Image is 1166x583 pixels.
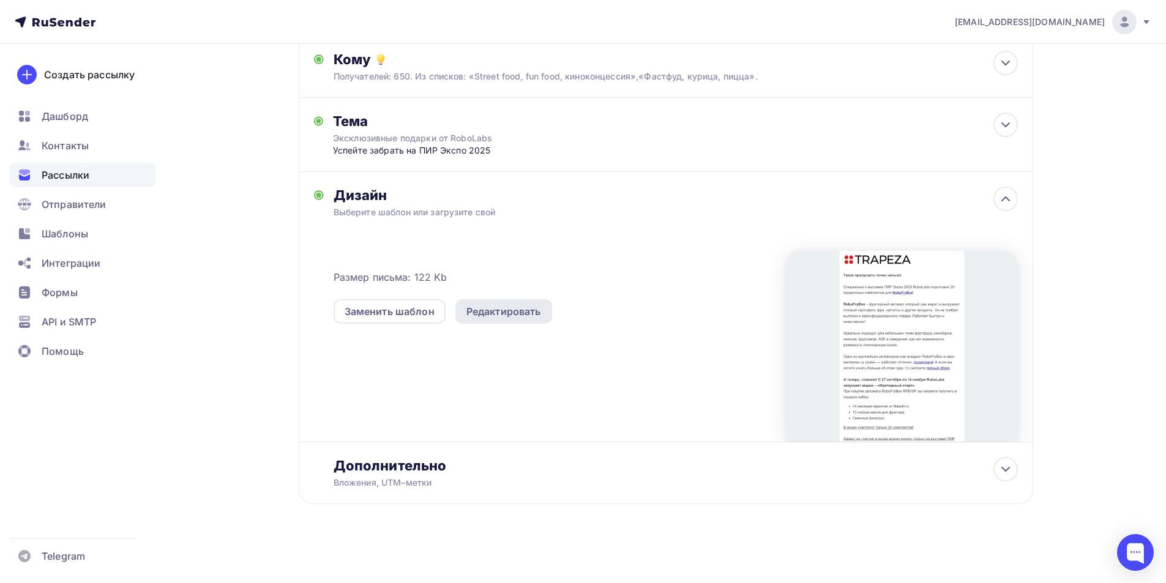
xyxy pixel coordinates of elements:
span: Контакты [42,138,89,153]
span: Telegram [42,549,85,563]
a: Рассылки [10,163,155,187]
div: Вложения, UTM–метки [334,477,950,489]
a: Дашборд [10,104,155,128]
a: Шаблоны [10,221,155,246]
div: Успейте забрать на ПИР Экспо 2025 [333,144,575,157]
a: [EMAIL_ADDRESS][DOMAIN_NAME] [955,10,1151,34]
div: Получателей: 650. Из списков: «Street food, fun food, киноконцессия»,«Фастфуд, курица, пицца». [334,70,950,83]
div: Кому [334,51,1018,68]
span: Рассылки [42,168,89,182]
span: Помощь [42,344,84,358]
span: Отправители [42,197,107,212]
div: Эксклюзивные подарки от RoboLabs [333,132,551,144]
a: Контакты [10,133,155,158]
div: Тема [333,113,575,130]
span: [EMAIL_ADDRESS][DOMAIN_NAME] [955,16,1105,28]
div: Заменить шаблон [345,304,435,319]
span: Интеграции [42,256,100,270]
span: Размер письма: 122 Kb [334,270,447,284]
span: Формы [42,285,78,300]
span: Шаблоны [42,226,88,241]
span: API и SMTP [42,314,96,329]
div: Создать рассылку [44,67,135,82]
span: Дашборд [42,109,88,124]
div: Редактировать [466,304,541,319]
div: Дополнительно [334,457,1018,474]
div: Выберите шаблон или загрузите свой [334,206,950,218]
div: Дизайн [334,187,1018,204]
a: Отправители [10,192,155,217]
a: Формы [10,280,155,305]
